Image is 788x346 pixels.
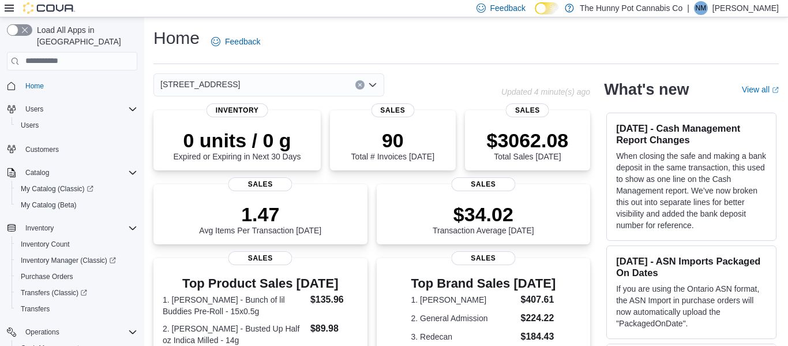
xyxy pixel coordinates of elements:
span: Transfers [16,302,137,316]
div: Total Sales [DATE] [486,129,568,161]
span: Sales [228,177,292,191]
dd: $407.61 [521,293,556,307]
span: Sales [228,251,292,265]
p: $34.02 [433,203,534,226]
a: Purchase Orders [16,270,78,284]
a: Inventory Manager (Classic) [12,252,142,269]
span: Feedback [225,36,260,47]
span: Sales [451,177,515,191]
button: My Catalog (Beta) [12,197,142,213]
button: Clear input [355,80,365,90]
h2: What's new [604,80,689,99]
dd: $224.22 [521,311,556,325]
a: Transfers [16,302,54,316]
div: Avg Items Per Transaction [DATE] [199,203,321,235]
a: My Catalog (Classic) [12,181,142,197]
span: Purchase Orders [21,272,73,281]
button: Transfers [12,301,142,317]
a: Feedback [207,30,265,53]
p: Updated 4 minute(s) ago [501,87,590,96]
p: If you are using the Ontario ASN format, the ASN Import in purchase orders will now automatically... [616,283,767,329]
a: Transfers (Classic) [12,285,142,301]
h3: Top Product Sales [DATE] [163,277,358,291]
div: Transaction Average [DATE] [433,203,534,235]
a: Inventory Manager (Classic) [16,254,121,267]
p: The Hunny Pot Cannabis Co [580,1,682,15]
dt: 2. General Admission [411,312,516,324]
button: Customers [2,140,142,157]
span: Sales [506,103,549,117]
p: 90 [351,129,434,152]
dd: $135.96 [310,293,358,307]
span: Sales [371,103,414,117]
button: Operations [21,325,64,339]
span: Users [21,121,39,130]
a: Customers [21,143,63,157]
a: Transfers (Classic) [16,286,92,300]
svg: External link [772,87,779,94]
dt: 2. [PERSON_NAME] - Busted Up Half oz Indica Milled - 14g [163,323,306,346]
a: Users [16,118,43,132]
span: My Catalog (Beta) [21,200,77,210]
span: Catalog [25,168,49,177]
button: Catalog [21,166,54,180]
span: Transfers (Classic) [16,286,137,300]
p: [PERSON_NAME] [712,1,779,15]
p: 1.47 [199,203,321,226]
dt: 3. Redecan [411,331,516,343]
span: NM [696,1,707,15]
a: My Catalog (Beta) [16,198,81,212]
input: Dark Mode [535,2,559,14]
button: Open list of options [368,80,377,90]
button: Catalog [2,165,142,181]
span: Transfers (Classic) [21,288,87,297]
dt: 1. [PERSON_NAME] - Bunch of lil Buddies Pre-Roll - 15x0.5g [163,294,306,317]
a: Home [21,79,48,93]
button: Users [21,102,48,116]
span: Home [21,79,137,93]
div: Nick Miszuk [694,1,708,15]
span: My Catalog (Classic) [16,182,137,196]
button: Operations [2,324,142,340]
button: Inventory Count [12,236,142,252]
p: When closing the safe and making a bank deposit in the same transaction, this used to show as one... [616,150,767,231]
span: Operations [21,325,137,339]
span: Load All Apps in [GEOGRAPHIC_DATA] [32,24,137,47]
span: Purchase Orders [16,270,137,284]
span: Inventory Manager (Classic) [16,254,137,267]
p: 0 units / 0 g [174,129,301,152]
span: [STREET_ADDRESS] [160,77,240,91]
h3: [DATE] - Cash Management Report Changes [616,122,767,146]
span: Sales [451,251,515,265]
button: Users [12,117,142,133]
span: Inventory [207,103,268,117]
span: Inventory [25,224,54,233]
span: Inventory [21,221,137,235]
a: View allExternal link [742,85,779,94]
span: Transfers [21,304,50,314]
span: Operations [25,328,59,337]
a: Inventory Count [16,237,74,251]
h3: Top Brand Sales [DATE] [411,277,556,291]
a: My Catalog (Classic) [16,182,98,196]
div: Total # Invoices [DATE] [351,129,434,161]
p: | [687,1,689,15]
img: Cova [23,2,75,14]
span: Customers [21,142,137,156]
h1: Home [153,27,200,50]
span: Users [16,118,137,132]
span: Users [25,105,43,114]
button: Inventory [2,220,142,236]
button: Users [2,101,142,117]
span: My Catalog (Classic) [21,184,93,194]
span: Home [25,81,44,91]
button: Purchase Orders [12,269,142,285]
dd: $184.43 [521,330,556,344]
span: Feedback [490,2,526,14]
span: Inventory Manager (Classic) [21,256,116,265]
span: My Catalog (Beta) [16,198,137,212]
dd: $89.98 [310,322,358,336]
button: Home [2,77,142,94]
span: Inventory Count [21,240,70,249]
